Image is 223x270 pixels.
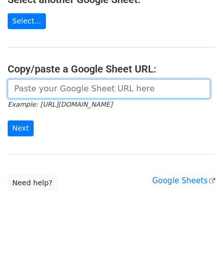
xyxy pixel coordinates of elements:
small: Example: [URL][DOMAIN_NAME] [8,101,112,108]
input: Next [8,120,34,136]
input: Paste your Google Sheet URL here [8,79,210,99]
iframe: Chat Widget [172,221,223,270]
a: Select... [8,13,46,29]
a: Google Sheets [152,176,215,185]
a: Need help? [8,175,57,191]
h4: Copy/paste a Google Sheet URL: [8,63,215,75]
